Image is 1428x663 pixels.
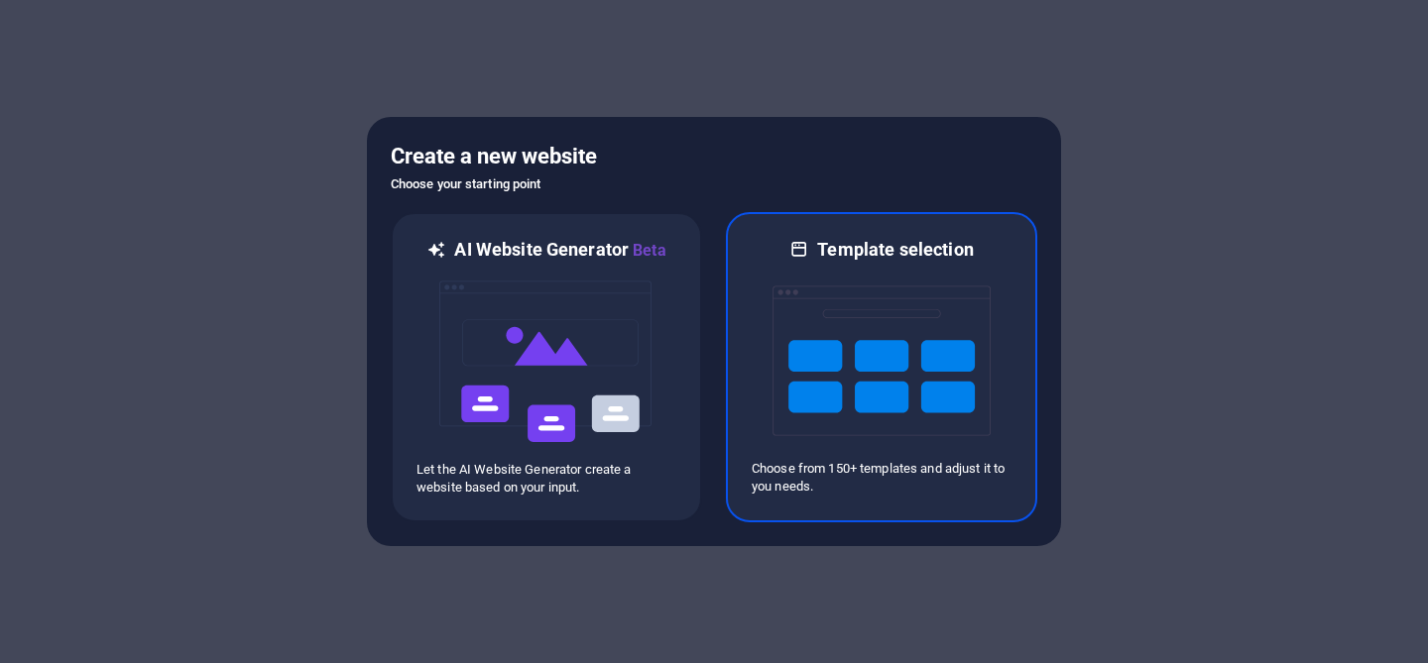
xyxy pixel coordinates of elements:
h6: AI Website Generator [454,238,665,263]
p: Choose from 150+ templates and adjust it to you needs. [752,460,1011,496]
h6: Template selection [817,238,973,262]
p: Let the AI Website Generator create a website based on your input. [416,461,676,497]
div: AI Website GeneratorBetaaiLet the AI Website Generator create a website based on your input. [391,212,702,522]
h5: Create a new website [391,141,1037,172]
img: ai [437,263,655,461]
span: Beta [629,241,666,260]
div: Template selectionChoose from 150+ templates and adjust it to you needs. [726,212,1037,522]
h6: Choose your starting point [391,172,1037,196]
